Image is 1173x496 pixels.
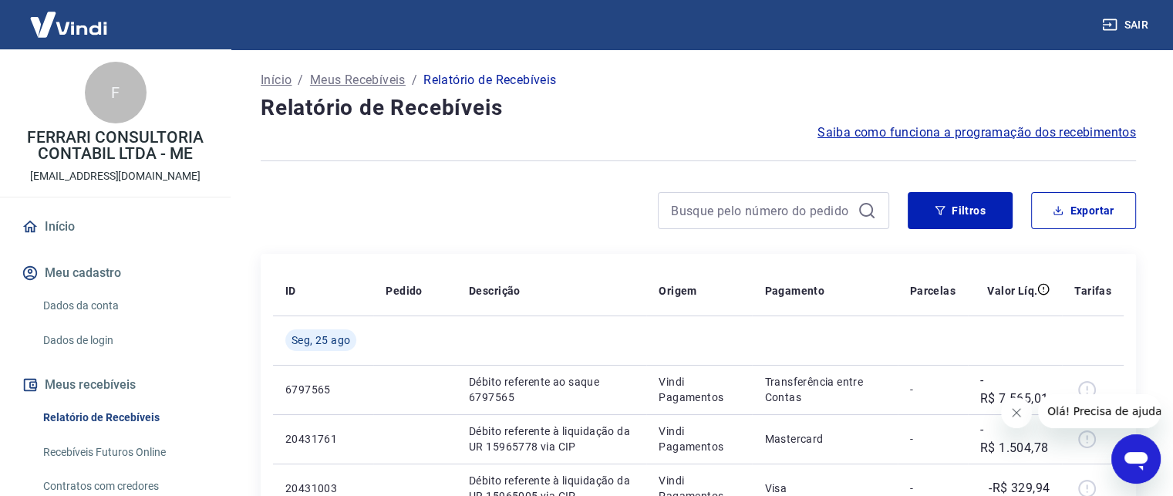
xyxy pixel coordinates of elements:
[37,437,212,468] a: Recebíveis Futuros Online
[310,71,406,89] a: Meus Recebíveis
[659,283,696,299] p: Origem
[910,481,956,496] p: -
[30,168,201,184] p: [EMAIL_ADDRESS][DOMAIN_NAME]
[1099,11,1154,39] button: Sair
[285,283,296,299] p: ID
[1001,397,1032,428] iframe: Fechar mensagem
[261,71,292,89] a: Início
[37,290,212,322] a: Dados da conta
[285,431,361,447] p: 20431761
[1038,394,1161,428] iframe: Mensagem da empresa
[12,130,218,162] p: FERRARI CONSULTORIA CONTABIL LTDA - ME
[980,420,1050,457] p: -R$ 1.504,78
[85,62,147,123] div: F
[37,325,212,356] a: Dados de login
[19,210,212,244] a: Início
[19,256,212,290] button: Meu cadastro
[298,71,303,89] p: /
[910,382,956,397] p: -
[659,374,740,405] p: Vindi Pagamentos
[469,283,521,299] p: Descrição
[980,371,1050,408] p: -R$ 7.565,01
[1074,283,1111,299] p: Tarifas
[764,431,885,447] p: Mastercard
[423,71,556,89] p: Relatório de Recebíveis
[285,382,361,397] p: 6797565
[386,283,422,299] p: Pedido
[910,283,956,299] p: Parcelas
[908,192,1013,229] button: Filtros
[292,332,350,348] span: Seg, 25 ago
[1031,192,1136,229] button: Exportar
[910,431,956,447] p: -
[469,423,634,454] p: Débito referente à liquidação da UR 15965778 via CIP
[469,374,634,405] p: Débito referente ao saque 6797565
[19,368,212,402] button: Meus recebíveis
[261,93,1136,123] h4: Relatório de Recebíveis
[764,481,885,496] p: Visa
[412,71,417,89] p: /
[987,283,1037,299] p: Valor Líq.
[37,402,212,434] a: Relatório de Recebíveis
[9,11,130,23] span: Olá! Precisa de ajuda?
[764,374,885,405] p: Transferência entre Contas
[19,1,119,48] img: Vindi
[764,283,824,299] p: Pagamento
[671,199,851,222] input: Busque pelo número do pedido
[285,481,361,496] p: 20431003
[817,123,1136,142] a: Saiba como funciona a programação dos recebimentos
[659,423,740,454] p: Vindi Pagamentos
[1111,434,1161,484] iframe: Botão para abrir a janela de mensagens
